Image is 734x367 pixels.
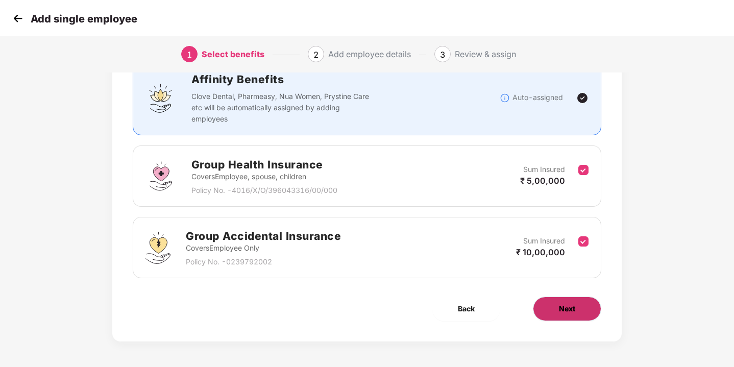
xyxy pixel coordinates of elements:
span: Back [458,303,475,314]
img: svg+xml;base64,PHN2ZyBpZD0iSW5mb18tXzMyeDMyIiBkYXRhLW5hbWU9IkluZm8gLSAzMngzMiIgeG1sbnM9Imh0dHA6Ly... [500,93,510,103]
span: 3 [440,50,445,60]
p: Covers Employee Only [186,242,341,254]
span: ₹ 5,00,000 [520,176,565,186]
img: svg+xml;base64,PHN2ZyBpZD0iQWZmaW5pdHlfQmVuZWZpdHMiIGRhdGEtbmFtZT0iQWZmaW5pdHkgQmVuZWZpdHMiIHhtbG... [145,83,176,113]
div: Review & assign [455,46,516,62]
p: Sum Insured [523,235,565,247]
div: Select benefits [202,46,264,62]
p: Policy No. - 4016/X/O/396043316/00/000 [191,185,337,196]
button: Next [533,297,601,321]
div: Add employee details [328,46,411,62]
p: Clove Dental, Pharmeasy, Nua Women, Prystine Care etc will be automatically assigned by adding em... [191,91,377,125]
span: Next [559,303,575,314]
p: Auto-assigned [512,92,563,103]
span: 1 [187,50,192,60]
img: svg+xml;base64,PHN2ZyBpZD0iVGljay0yNHgyNCIgeG1sbnM9Imh0dHA6Ly93d3cudzMub3JnLzIwMDAvc3ZnIiB3aWR0aD... [576,92,589,104]
img: svg+xml;base64,PHN2ZyB4bWxucz0iaHR0cDovL3d3dy53My5vcmcvMjAwMC9zdmciIHdpZHRoPSI0OS4zMjEiIGhlaWdodD... [145,232,170,264]
p: Covers Employee, spouse, children [191,171,337,182]
button: Back [432,297,500,321]
img: svg+xml;base64,PHN2ZyBpZD0iR3JvdXBfSGVhbHRoX0luc3VyYW5jZSIgZGF0YS1uYW1lPSJHcm91cCBIZWFsdGggSW5zdX... [145,161,176,191]
span: 2 [313,50,319,60]
h2: Affinity Benefits [191,71,500,88]
span: ₹ 10,00,000 [516,247,565,257]
p: Policy No. - 0239792002 [186,256,341,267]
h2: Group Accidental Insurance [186,228,341,244]
p: Add single employee [31,13,137,25]
p: Sum Insured [523,164,565,175]
h2: Group Health Insurance [191,156,337,173]
img: svg+xml;base64,PHN2ZyB4bWxucz0iaHR0cDovL3d3dy53My5vcmcvMjAwMC9zdmciIHdpZHRoPSIzMCIgaGVpZ2h0PSIzMC... [10,11,26,26]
